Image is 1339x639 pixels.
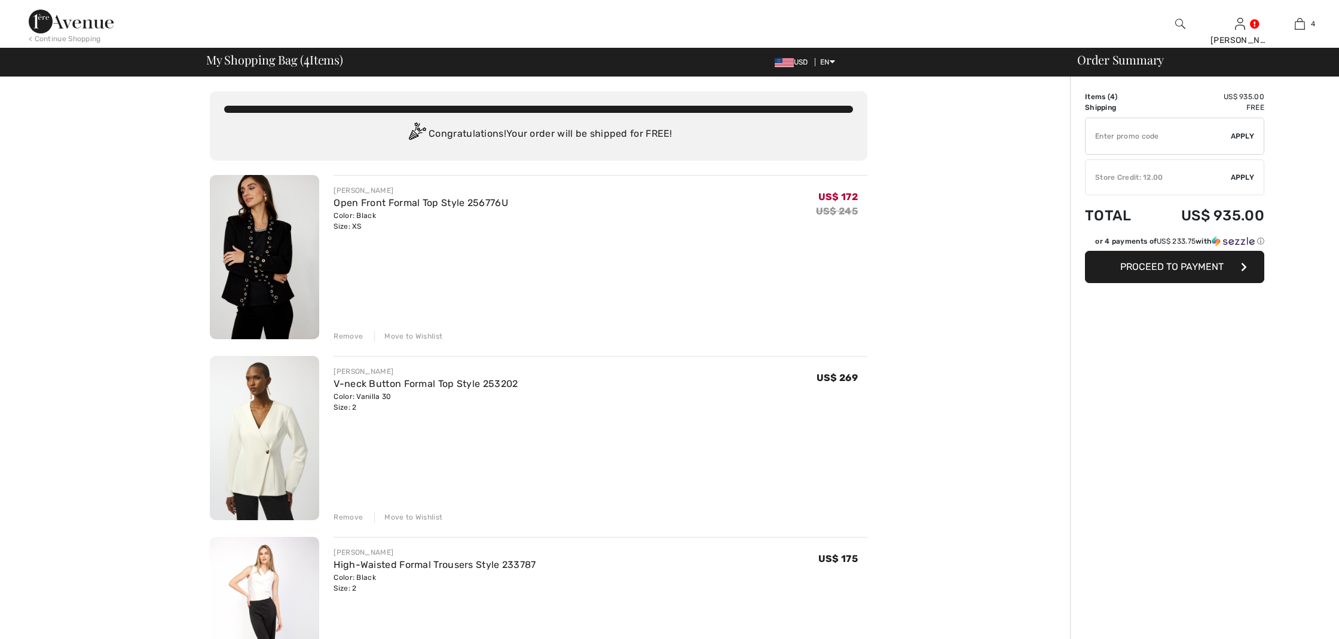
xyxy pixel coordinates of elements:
img: My Bag [1295,17,1305,31]
img: V-neck Button Formal Top Style 253202 [210,356,319,520]
div: Move to Wishlist [374,331,442,342]
span: 4 [304,51,310,66]
img: Sezzle [1212,236,1255,247]
div: Color: Black Size: 2 [334,572,536,594]
span: 4 [1311,19,1315,29]
td: Items ( ) [1085,91,1149,102]
div: Store Credit: 12.00 [1086,172,1231,183]
img: search the website [1175,17,1185,31]
span: US$ 269 [817,372,858,383]
span: 4 [1110,93,1115,101]
a: Sign In [1235,18,1245,29]
span: US$ 233.75 [1157,237,1196,245]
s: US$ 245 [816,205,858,217]
div: Congratulations! Your order will be shipped for FREE! [224,122,853,146]
img: Open Front Formal Top Style 256776U [210,175,319,339]
span: US$ 172 [818,191,858,202]
img: My Info [1235,17,1245,31]
div: or 4 payments of with [1095,236,1264,247]
div: Color: Vanilla 30 Size: 2 [334,391,518,413]
input: Promo code [1086,118,1231,154]
td: Free [1149,102,1264,113]
div: Order Summary [1063,54,1332,66]
img: Congratulation2.svg [405,122,429,146]
div: or 4 payments ofUS$ 233.75withSezzle Click to learn more about Sezzle [1085,236,1264,251]
div: Move to Wishlist [374,512,442,523]
div: [PERSON_NAME] [334,185,508,196]
td: Total [1085,195,1149,236]
span: USD [775,58,813,66]
span: Apply [1231,131,1255,142]
button: Proceed to Payment [1085,251,1264,283]
div: Color: Black Size: XS [334,210,508,232]
div: [PERSON_NAME] [1210,34,1269,47]
td: US$ 935.00 [1149,195,1264,236]
a: High-Waisted Formal Trousers Style 233787 [334,559,536,570]
span: My Shopping Bag ( Items) [206,54,343,66]
a: V-neck Button Formal Top Style 253202 [334,378,518,389]
div: < Continue Shopping [29,33,101,44]
td: Shipping [1085,102,1149,113]
td: US$ 935.00 [1149,91,1264,102]
div: Remove [334,331,363,342]
span: US$ 175 [818,553,858,564]
img: 1ère Avenue [29,10,114,33]
a: 4 [1270,17,1329,31]
img: US Dollar [775,58,794,67]
span: Proceed to Payment [1120,261,1224,272]
div: Remove [334,512,363,523]
div: [PERSON_NAME] [334,547,536,558]
span: Apply [1231,172,1255,183]
a: Open Front Formal Top Style 256776U [334,197,508,208]
span: EN [820,58,835,66]
div: [PERSON_NAME] [334,366,518,377]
